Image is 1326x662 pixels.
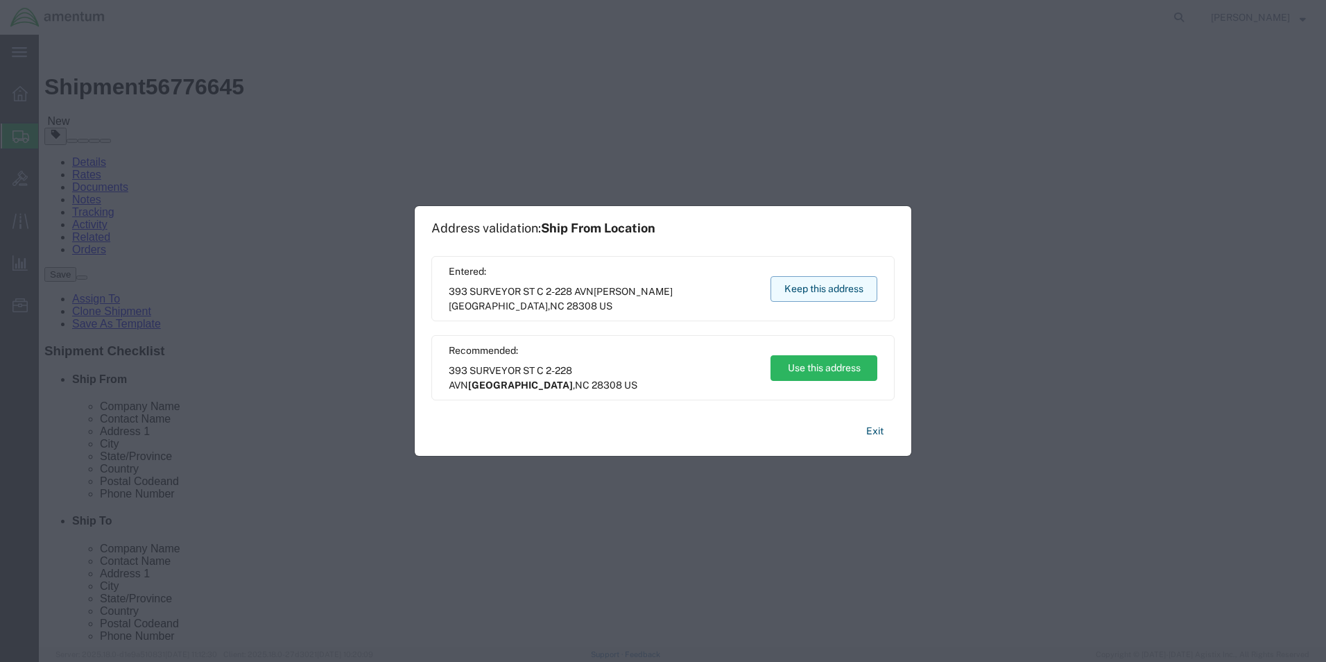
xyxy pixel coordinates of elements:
span: US [624,380,637,391]
span: 393 SURVEYOR ST C 2-228 AVN , [449,364,757,393]
span: Ship From Location [541,221,655,235]
h1: Address validation: [431,221,655,236]
span: NC [575,380,589,391]
span: NC [550,300,565,312]
span: 28308 [592,380,622,391]
span: [PERSON_NAME][GEOGRAPHIC_DATA] [449,286,673,312]
span: US [599,300,612,312]
span: 393 SURVEYOR ST C 2-228 AVN , [449,285,757,314]
span: Recommended: [449,343,757,358]
span: [GEOGRAPHIC_DATA] [468,380,573,391]
button: Exit [855,419,895,443]
button: Keep this address [770,276,877,302]
span: 28308 [567,300,597,312]
span: Entered: [449,264,757,279]
button: Use this address [770,355,877,381]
